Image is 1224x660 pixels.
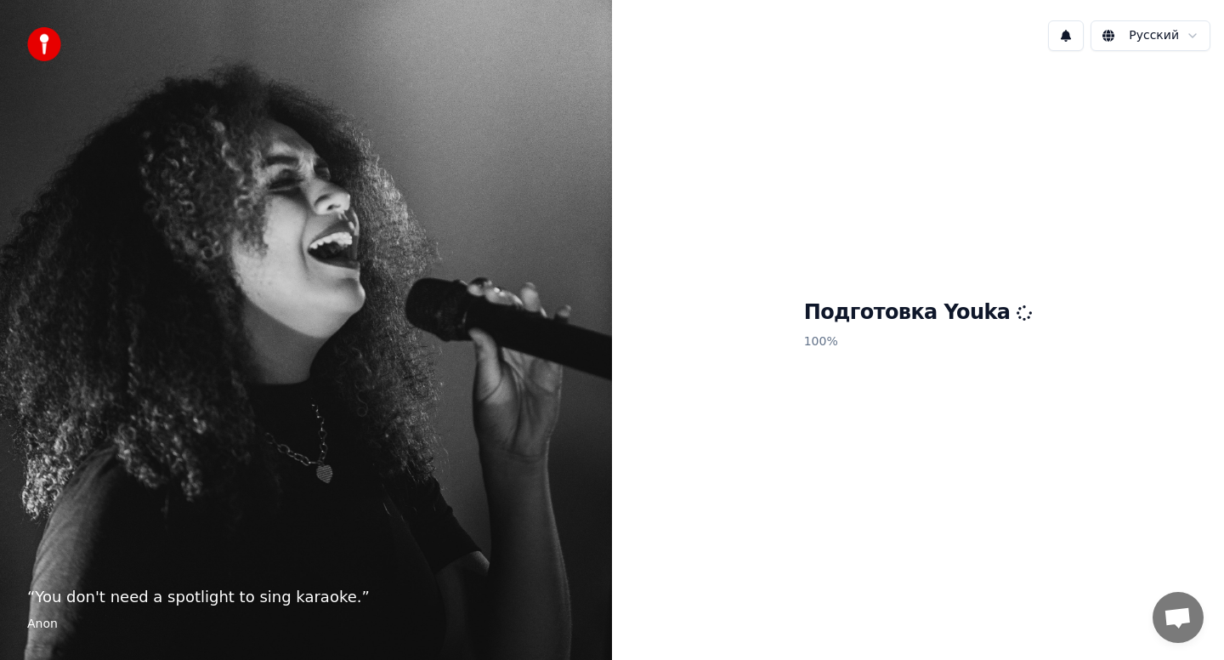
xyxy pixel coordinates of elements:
footer: Anon [27,616,585,633]
p: 100 % [804,327,1033,357]
p: “ You don't need a spotlight to sing karaoke. ” [27,585,585,609]
img: youka [27,27,61,61]
div: Открытый чат [1153,592,1204,643]
h1: Подготовка Youka [804,299,1033,327]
